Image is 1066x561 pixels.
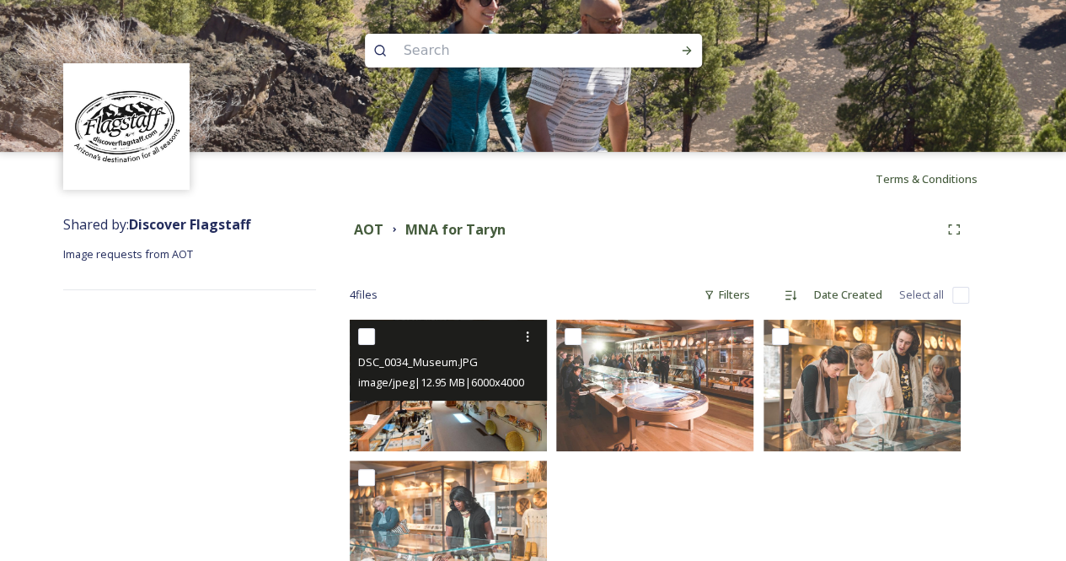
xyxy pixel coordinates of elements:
[66,66,188,188] img: Untitled%20design%20(1).png
[129,215,250,234] strong: Discover Flagstaff
[358,375,524,390] span: image/jpeg | 12.95 MB | 6000 x 4000
[876,171,978,186] span: Terms & Conditions
[63,215,250,234] span: Shared by:
[63,246,193,262] span: Image requests from AOT
[763,320,961,451] img: 426A4642.jpg
[899,287,944,303] span: Select all
[806,278,891,311] div: Date Created
[350,287,378,303] span: 4 file s
[876,169,1003,189] a: Terms & Conditions
[358,354,478,370] span: DSC_0034_Museum.JPG
[354,220,383,239] strong: AOT
[695,278,758,311] div: Filters
[395,32,626,69] input: Search
[556,320,753,451] img: MNA Exhibit.jpg
[405,220,506,239] strong: MNA for Taryn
